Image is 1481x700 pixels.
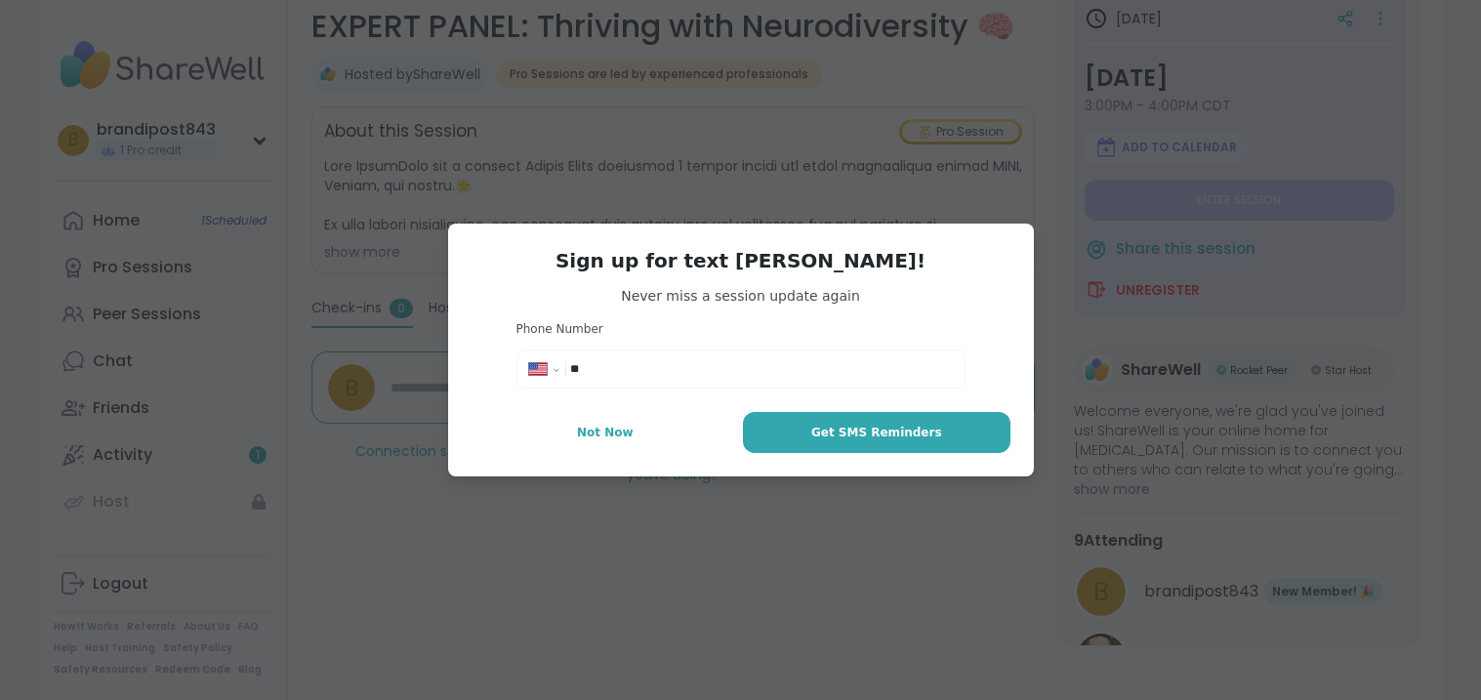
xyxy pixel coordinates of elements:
[811,424,942,441] span: Get SMS Reminders
[529,363,547,375] img: United States
[472,247,1010,274] h3: Sign up for text [PERSON_NAME]!
[516,321,966,338] h3: Phone Number
[472,286,1010,306] span: Never miss a session update again
[743,412,1009,453] button: Get SMS Reminders
[577,424,634,441] span: Not Now
[472,412,740,453] button: Not Now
